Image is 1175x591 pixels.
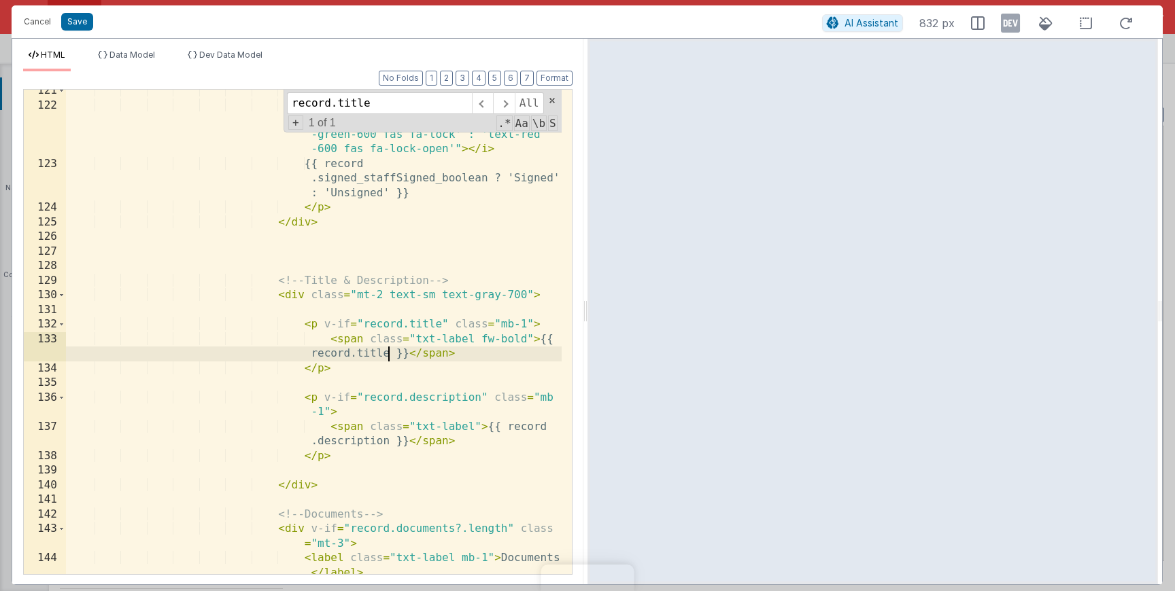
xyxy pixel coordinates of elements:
button: Format [537,71,573,86]
div: 126 [24,230,66,245]
span: 1 of 1 [303,117,341,129]
button: No Folds [379,71,423,86]
div: 127 [24,245,66,259]
div: 134 [24,361,66,376]
span: AI Assistant [845,17,898,29]
div: 121 [24,84,66,98]
button: 3 [456,71,469,86]
div: 133 [24,332,66,361]
button: Cancel [17,12,58,31]
div: 143 [24,522,66,551]
span: Search In Selection [548,115,558,131]
div: 141 [24,492,66,507]
button: 6 [504,71,517,86]
span: Toggel Replace mode [288,115,303,130]
button: 7 [520,71,534,86]
div: 130 [24,288,66,303]
div: 123 [24,157,66,201]
span: RegExp Search [496,115,512,131]
div: 131 [24,303,66,318]
div: 125 [24,215,66,230]
div: 139 [24,463,66,478]
button: 5 [488,71,501,86]
span: Whole Word Search [531,115,547,131]
span: HTML [41,50,65,60]
div: 137 [24,420,66,449]
button: AI Assistant [822,14,903,32]
div: 135 [24,376,66,391]
span: Dev Data Model [199,50,262,60]
span: 832 px [919,15,955,31]
div: 124 [24,200,66,215]
input: Search for [287,92,472,114]
button: Save [61,13,93,31]
div: 142 [24,507,66,522]
div: 140 [24,478,66,493]
div: 122 [24,98,66,157]
button: 2 [440,71,453,86]
button: 4 [472,71,486,86]
span: Data Model [109,50,155,60]
span: Alt-Enter [515,92,544,114]
div: 138 [24,449,66,464]
div: 128 [24,259,66,274]
span: CaseSensitive Search [514,115,530,131]
button: 1 [426,71,437,86]
div: 136 [24,391,66,420]
div: 129 [24,274,66,289]
div: 144 [24,551,66,580]
div: 132 [24,317,66,332]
